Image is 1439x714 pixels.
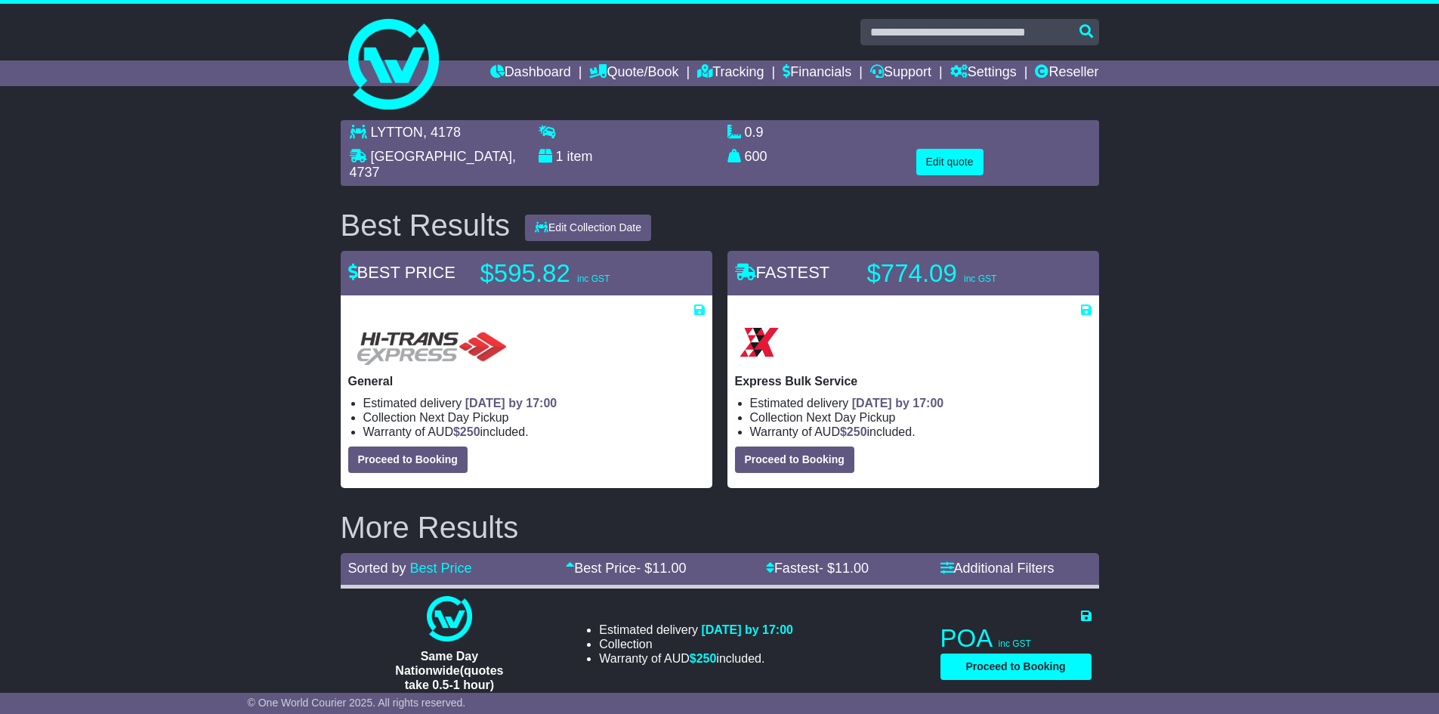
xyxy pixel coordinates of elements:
li: Collection [363,410,705,425]
span: item [567,149,593,164]
button: Proceed to Booking [735,447,854,473]
span: 600 [745,149,767,164]
li: Estimated delivery [599,623,793,637]
p: $595.82 [480,258,669,289]
span: inc GST [964,274,996,284]
a: Reseller [1035,60,1098,86]
h2: More Results [341,511,1099,544]
span: 11.00 [652,561,686,576]
button: Proceed to Booking [940,654,1092,680]
span: LYTTON [371,125,423,140]
li: Collection [599,637,793,651]
span: 250 [460,425,480,438]
button: Edit Collection Date [525,215,651,241]
span: BEST PRICE [348,263,455,282]
p: General [348,374,705,388]
span: 1 [556,149,564,164]
li: Estimated delivery [363,396,705,410]
p: Express Bulk Service [735,374,1092,388]
button: Proceed to Booking [348,447,468,473]
span: , 4178 [423,125,461,140]
a: Quote/Book [589,60,678,86]
span: 0.9 [745,125,764,140]
span: [DATE] by 17:00 [465,397,557,410]
span: FASTEST [735,263,830,282]
span: $ [690,652,717,665]
p: POA [940,623,1092,654]
li: Collection [750,410,1092,425]
span: $ [840,425,867,438]
span: 250 [847,425,867,438]
span: © One World Courier 2025. All rights reserved. [248,697,466,709]
span: Sorted by [348,561,406,576]
p: $774.09 [867,258,1056,289]
img: One World Courier: Same Day Nationwide(quotes take 0.5-1 hour) [427,596,472,641]
span: Next Day Pickup [419,411,508,424]
a: Best Price [410,561,472,576]
a: Best Price- $11.00 [566,561,686,576]
span: - $ [819,561,869,576]
span: $ [453,425,480,438]
a: Tracking [697,60,764,86]
span: 250 [696,652,717,665]
img: Border Express: Express Bulk Service [735,318,783,366]
span: [DATE] by 17:00 [701,623,793,636]
span: - $ [636,561,686,576]
span: Same Day Nationwide(quotes take 0.5-1 hour) [395,650,503,691]
a: Financials [783,60,851,86]
li: Warranty of AUD included. [599,651,793,666]
li: Warranty of AUD included. [363,425,705,439]
span: [DATE] by 17:00 [852,397,944,410]
li: Estimated delivery [750,396,1092,410]
a: Settings [950,60,1017,86]
a: Fastest- $11.00 [766,561,869,576]
a: Additional Filters [940,561,1055,576]
button: Edit quote [916,149,984,175]
span: [GEOGRAPHIC_DATA] [371,149,512,164]
li: Warranty of AUD included. [750,425,1092,439]
span: inc GST [999,638,1031,649]
span: Next Day Pickup [806,411,895,424]
span: 11.00 [835,561,869,576]
span: , 4737 [350,149,516,181]
img: HiTrans (Machship): General [348,318,513,366]
span: inc GST [577,274,610,284]
a: Support [870,60,931,86]
a: Dashboard [490,60,571,86]
div: Best Results [333,209,518,242]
